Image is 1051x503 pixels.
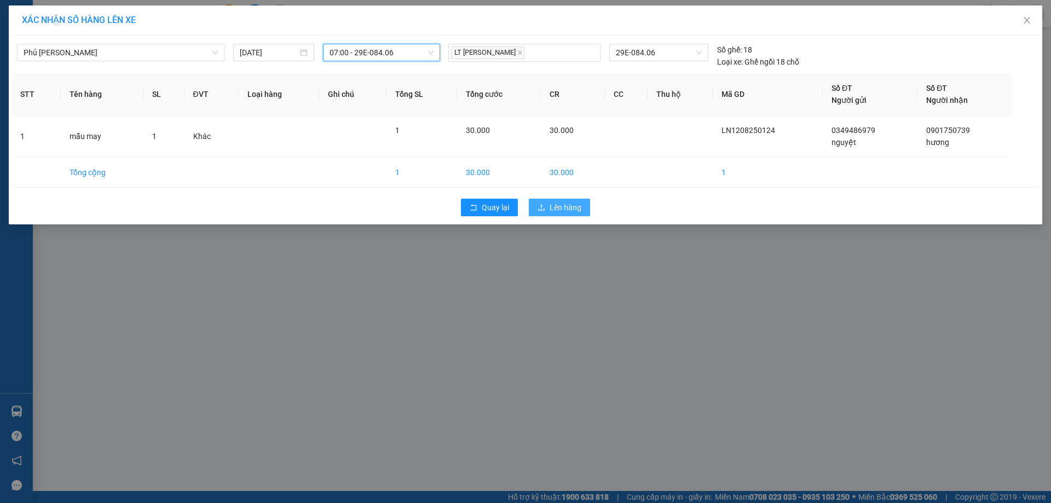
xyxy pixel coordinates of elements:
th: Tổng SL [386,73,457,115]
th: Ghi chú [319,73,387,115]
span: LN1208250124 [721,126,775,135]
span: Quay lại [482,201,509,213]
span: hương [926,138,949,147]
span: 1 [152,132,157,141]
span: 07:00 - 29E-084.06 [330,44,434,61]
td: 1 [386,158,457,188]
span: 30.000 [550,126,574,135]
span: nguyệt [831,138,856,147]
div: 18 [717,44,752,56]
button: Close [1012,5,1042,36]
span: rollback [470,204,477,212]
th: CR [541,73,605,115]
span: LT [PERSON_NAME] [451,47,524,59]
button: uploadLên hàng [529,199,590,216]
span: Số ĐT [831,84,852,92]
span: Người gửi [831,96,867,105]
span: upload [538,204,545,212]
th: ĐVT [184,73,239,115]
th: SL [143,73,184,115]
span: Loại xe: [717,56,743,68]
td: Tổng cộng [61,158,144,188]
td: 1 [11,115,61,158]
span: Phủ Lý - Ga [24,44,218,61]
span: 0901750739 [926,126,970,135]
td: 30.000 [541,158,605,188]
span: 1 [395,126,400,135]
span: close [1023,16,1031,25]
th: Mã GD [713,73,823,115]
span: Lên hàng [550,201,581,213]
span: Người nhận [926,96,968,105]
th: Tổng cước [457,73,541,115]
span: XÁC NHẬN SỐ HÀNG LÊN XE [22,15,136,25]
span: close [517,50,523,55]
td: 1 [713,158,823,188]
th: CC [605,73,647,115]
td: mẫu may [61,115,144,158]
span: 29E-084.06 [616,44,701,61]
th: STT [11,73,61,115]
span: Số ĐT [926,84,947,92]
span: 0349486979 [831,126,875,135]
td: 30.000 [457,158,541,188]
th: Tên hàng [61,73,144,115]
button: rollbackQuay lại [461,199,518,216]
td: Khác [184,115,239,158]
div: Ghế ngồi 18 chỗ [717,56,799,68]
th: Thu hộ [648,73,713,115]
span: 30.000 [466,126,490,135]
input: 13/08/2025 [240,47,298,59]
th: Loại hàng [239,73,319,115]
span: Số ghế: [717,44,742,56]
